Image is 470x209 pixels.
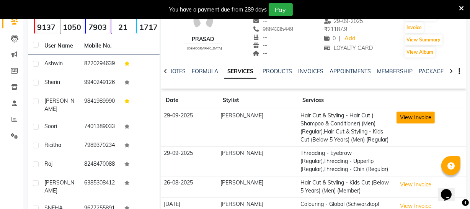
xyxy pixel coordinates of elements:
[324,26,347,33] span: 21187.9
[80,37,119,55] th: Mobile No.
[343,33,357,44] a: Add
[218,146,298,176] td: [PERSON_NAME]
[40,37,80,55] th: User Name
[263,68,292,75] a: PRODUCTS
[44,179,74,194] span: [PERSON_NAME]
[377,68,413,75] a: MEMBERSHIP
[60,22,84,32] strong: 1050
[170,6,267,14] div: You have a payment due from 289 days
[80,55,119,74] td: 8220294639
[187,46,222,50] span: [DEMOGRAPHIC_DATA]
[161,146,218,176] td: 29-09-2025
[184,35,222,43] div: Prasad
[330,68,371,75] a: APPOINTMENTS
[324,35,336,42] span: 0
[192,9,215,32] img: avatar
[253,18,268,25] span: --
[35,22,58,32] strong: 9137
[298,68,323,75] a: INVOICES
[224,65,256,79] a: SERVICES
[298,92,394,109] th: Services
[397,112,435,123] button: View Invoice
[218,176,298,197] td: [PERSON_NAME]
[253,34,268,41] span: --
[80,174,119,199] td: 6385308412
[161,92,218,109] th: Date
[405,35,442,45] button: View Summary
[298,176,394,197] td: Hair Cut & Styling - Kids Cut (Below 5 Years) (Men) (Member)
[218,109,298,147] td: [PERSON_NAME]
[44,123,57,130] span: Soori
[298,146,394,176] td: Threading - Eyebrow (Regular),Threading - Upperlip (Regular),Threading - Chin (Regular)
[168,68,186,75] a: NOTES
[324,18,363,25] span: 29-09-2025
[218,92,298,109] th: Stylist
[324,44,373,51] span: LOYALTY CARD
[269,3,293,16] button: Pay
[253,26,294,33] span: 9884335449
[80,74,119,92] td: 9940249126
[397,179,435,191] button: View Invoice
[405,22,424,33] button: Invoice
[80,137,119,155] td: 7989370234
[44,160,52,167] span: raj
[405,47,435,58] button: View Album
[80,92,119,118] td: 9841989990
[324,26,328,33] span: ₹
[80,155,119,174] td: 8248470088
[419,68,447,75] a: PACKAGES
[86,22,109,32] strong: 7903
[80,118,119,137] td: 7401389033
[339,35,340,43] span: |
[44,60,63,67] span: Ashwin
[44,97,74,112] span: [PERSON_NAME]
[192,68,218,75] a: FORMULA
[161,176,218,197] td: 26-08-2025
[111,22,135,32] strong: 21
[253,50,268,57] span: --
[44,142,61,148] span: Ricitha
[44,79,60,86] span: Sherin
[161,109,218,147] td: 29-09-2025
[438,178,462,201] iframe: chat widget
[137,22,160,32] strong: 1717
[298,109,394,147] td: Hair Cut & Styling - Hair Cut ( Shampoo & Conditioner) (Men) (Regular),Hair Cut & Styling - Kids ...
[253,42,268,49] span: --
